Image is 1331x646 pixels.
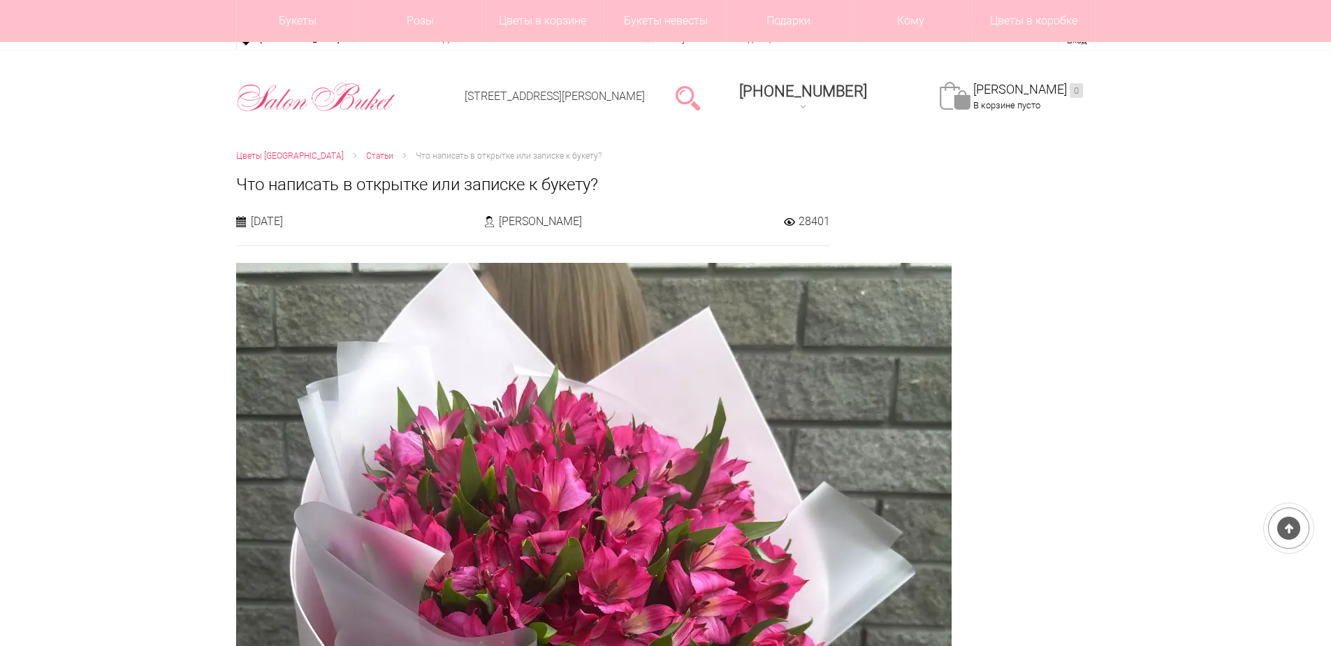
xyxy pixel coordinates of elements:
span: 28401 [799,214,830,229]
a: [PHONE_NUMBER] [731,78,875,117]
a: Статьи [366,149,393,164]
a: Цветы [GEOGRAPHIC_DATA] [236,149,344,164]
a: [STREET_ADDRESS][PERSON_NAME] [465,89,645,103]
span: Что написать в открытке или записке к букету? [416,151,602,161]
h1: Что написать в открытке или записке к букету? [236,172,1096,197]
img: Цветы Нижний Новгород [236,79,396,115]
ins: 0 [1070,83,1083,98]
span: В корзине пусто [973,100,1040,110]
span: Статьи [366,151,393,161]
span: Цветы [GEOGRAPHIC_DATA] [236,151,344,161]
div: [PHONE_NUMBER] [739,82,867,100]
span: [DATE] [251,214,283,229]
a: [PERSON_NAME] [973,82,1083,98]
span: [PERSON_NAME] [499,214,582,229]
